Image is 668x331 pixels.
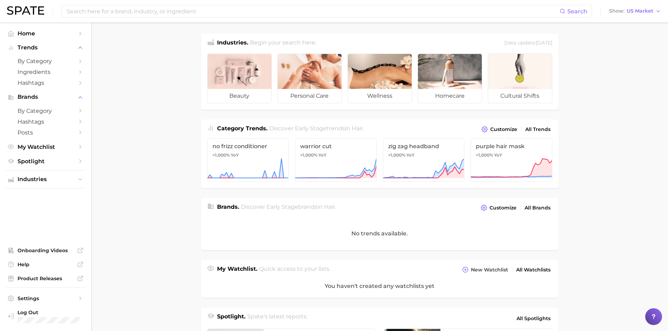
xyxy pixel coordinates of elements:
span: Product Releases [18,275,74,282]
span: Category Trends . [217,125,268,132]
h2: Begin your search here. [250,39,316,48]
button: ShowUS Market [607,7,663,16]
a: Hashtags [6,77,86,88]
span: YoY [494,152,502,158]
a: All Watchlists [514,265,552,275]
a: Posts [6,127,86,138]
span: Posts [18,129,74,136]
span: zig zag headband [388,143,459,150]
span: All Watchlists [516,267,551,273]
span: >1,000% [212,152,230,158]
a: Product Releases [6,273,86,284]
span: Onboarding Videos [18,247,74,254]
span: US Market [627,9,653,13]
a: Help [6,259,86,270]
a: All Spotlights [515,312,552,324]
a: warrior cut>1,000% YoY [295,138,377,182]
span: Show [609,9,625,13]
span: warrior cut [300,143,371,150]
button: Brands [6,92,86,102]
span: by Category [18,58,74,64]
input: Search here for a brand, industry, or ingredient [66,5,560,17]
button: Trends [6,42,86,53]
a: cultural shifts [488,54,552,103]
a: Ingredients [6,67,86,77]
span: Settings [18,295,74,302]
span: Log Out [18,309,80,316]
span: personal care [278,89,342,103]
span: Customize [490,126,517,132]
button: New Watchlist [460,265,510,275]
a: All Trends [524,125,552,134]
span: Industries [18,176,74,182]
span: Home [18,30,74,37]
span: Discover Early Stage trends in . [269,125,364,132]
a: Hashtags [6,116,86,127]
span: >1,000% [300,152,317,158]
span: Customize [490,205,517,211]
span: hair [352,125,363,132]
a: homecare [418,54,482,103]
span: Spotlight [18,158,74,165]
div: No trends available. [201,217,559,250]
span: Discover Early Stage brands in . [241,204,336,210]
span: wellness [348,89,412,103]
span: All Spotlights [517,314,551,323]
div: You haven't created any watchlists yet [201,275,559,298]
span: Ingredients [18,69,74,75]
a: wellness [348,54,412,103]
h2: Spate's latest reports. [247,312,308,324]
span: My Watchlist [18,144,74,150]
h1: Spotlight. [217,312,245,324]
span: Trends [18,44,74,51]
span: cultural shifts [488,89,552,103]
a: All Brands [523,203,552,213]
button: Industries [6,174,86,185]
a: Log out. Currently logged in with e-mail rina.brinas@loreal.com. [6,307,86,325]
h1: My Watchlist. [217,265,257,275]
span: hair [324,204,335,210]
span: YoY [406,152,414,158]
a: Home [6,28,86,39]
span: All Brands [525,205,551,211]
button: Customize [479,203,518,213]
a: no frizz conditioner>1,000% YoY [207,138,289,182]
span: YoY [231,152,239,158]
span: YoY [318,152,326,158]
span: Search [567,8,587,15]
span: beauty [208,89,271,103]
span: >1,000% [476,152,493,158]
span: homecare [418,89,482,103]
a: by Category [6,105,86,116]
span: >1,000% [388,152,405,158]
a: My Watchlist [6,142,86,152]
span: by Category [18,108,74,114]
a: Spotlight [6,156,86,167]
span: no frizz conditioner [212,143,284,150]
h1: Industries. [217,39,248,48]
a: personal care [277,54,342,103]
span: Help [18,261,74,268]
a: beauty [207,54,272,103]
span: Hashtags [18,118,74,125]
span: Brands [18,94,74,100]
span: Hashtags [18,80,74,86]
a: zig zag headband>1,000% YoY [383,138,465,182]
h2: Quick access to your lists. [259,265,330,275]
a: by Category [6,56,86,67]
span: All Trends [525,126,551,132]
a: purple hair mask>1,000% YoY [471,138,552,182]
div: Data update: [DATE] [504,39,552,48]
img: SPATE [7,6,44,15]
span: purple hair mask [476,143,547,150]
a: Settings [6,293,86,304]
a: Onboarding Videos [6,245,86,256]
span: New Watchlist [471,267,508,273]
span: Brands . [217,204,239,210]
button: Customize [480,124,519,134]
